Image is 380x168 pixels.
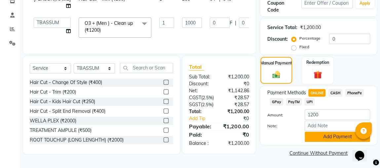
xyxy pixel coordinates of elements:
[184,131,219,139] div: Paid:
[345,89,364,97] span: PhonePe
[184,122,218,130] div: Payable:
[270,70,283,79] img: _cash.svg
[286,98,302,105] span: PayTM
[305,121,370,131] input: Add Note
[328,89,342,97] span: CASH
[30,117,76,124] div: WELLA PLEX (₹2000)
[219,140,254,147] div: ₹1,200.00
[30,127,92,134] div: TREATMENT AMPULE (₹500)
[270,98,283,105] span: GPay
[189,63,204,70] span: Total
[267,36,287,43] div: Discount:
[299,35,320,41] label: Percentage
[184,108,219,115] div: Total:
[203,95,212,100] span: 2.5%
[352,142,373,161] iframe: chat widget
[262,112,300,118] label: Amount:
[120,63,173,73] input: Search or Scan
[30,89,76,96] div: Hair Cut - Trim (₹200)
[219,87,254,94] div: ₹1,142.86
[219,80,254,87] div: ₹0
[235,20,236,26] span: |
[305,132,370,142] button: Add Payment
[219,108,254,115] div: ₹1,200.00
[225,115,254,122] div: ₹0
[311,69,325,80] img: _gift.svg
[219,131,254,139] div: ₹0
[300,24,321,31] div: ₹1,200.00
[184,140,219,147] div: Balance :
[184,115,225,122] a: Add Tip
[85,20,133,33] span: O3 + (Men ) - Clean up (₹1200)
[218,122,254,130] div: ₹1,200.00
[184,94,219,101] div: ( )
[184,101,219,108] div: ( )
[30,98,95,105] div: Hair Cut - Kids Hair Cut (₹250)
[189,102,201,107] span: SGST
[219,101,254,108] div: ₹28.57
[304,98,315,105] span: UPI
[101,27,104,33] a: x
[262,150,375,157] a: Continue Without Payment
[262,123,300,129] label: Note:
[219,94,254,101] div: ₹28.57
[308,89,325,97] span: ONLINE
[267,89,306,96] span: Payment Methods
[184,73,219,80] div: Sub Total:
[184,80,219,87] div: Discount:
[30,79,102,86] div: Hair Cut - Change Of Style (₹400)
[30,108,105,115] div: Hair Cut - Split End Removal (₹400)
[299,44,309,50] label: Fixed
[230,20,232,26] span: F
[219,73,254,80] div: ₹1,200.00
[267,24,297,31] div: Service Total:
[30,137,124,144] div: ROOT TOUCHUP (LONG LENGHTH) (₹2000)
[260,60,292,66] label: Manual Payment
[202,102,212,107] span: 2.5%
[189,95,201,101] span: CGST
[306,60,329,65] label: Redemption
[305,109,370,120] input: Amount
[184,87,219,94] div: Net:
